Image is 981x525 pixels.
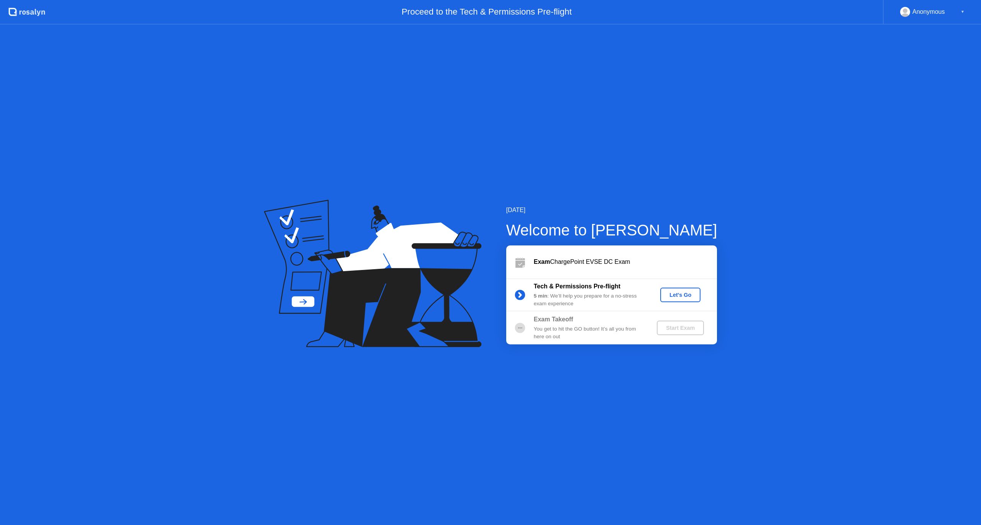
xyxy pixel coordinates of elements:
[660,325,701,331] div: Start Exam
[534,293,548,299] b: 5 min
[534,316,573,323] b: Exam Takeoff
[961,7,965,17] div: ▼
[506,206,717,215] div: [DATE]
[506,219,717,242] div: Welcome to [PERSON_NAME]
[912,7,945,17] div: Anonymous
[534,258,550,265] b: Exam
[660,288,700,302] button: Let's Go
[534,292,644,308] div: : We’ll help you prepare for a no-stress exam experience
[534,325,644,341] div: You get to hit the GO button! It’s all you from here on out
[534,257,717,267] div: ChargePoint EVSE DC Exam
[534,283,620,290] b: Tech & Permissions Pre-flight
[663,292,697,298] div: Let's Go
[657,321,704,335] button: Start Exam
